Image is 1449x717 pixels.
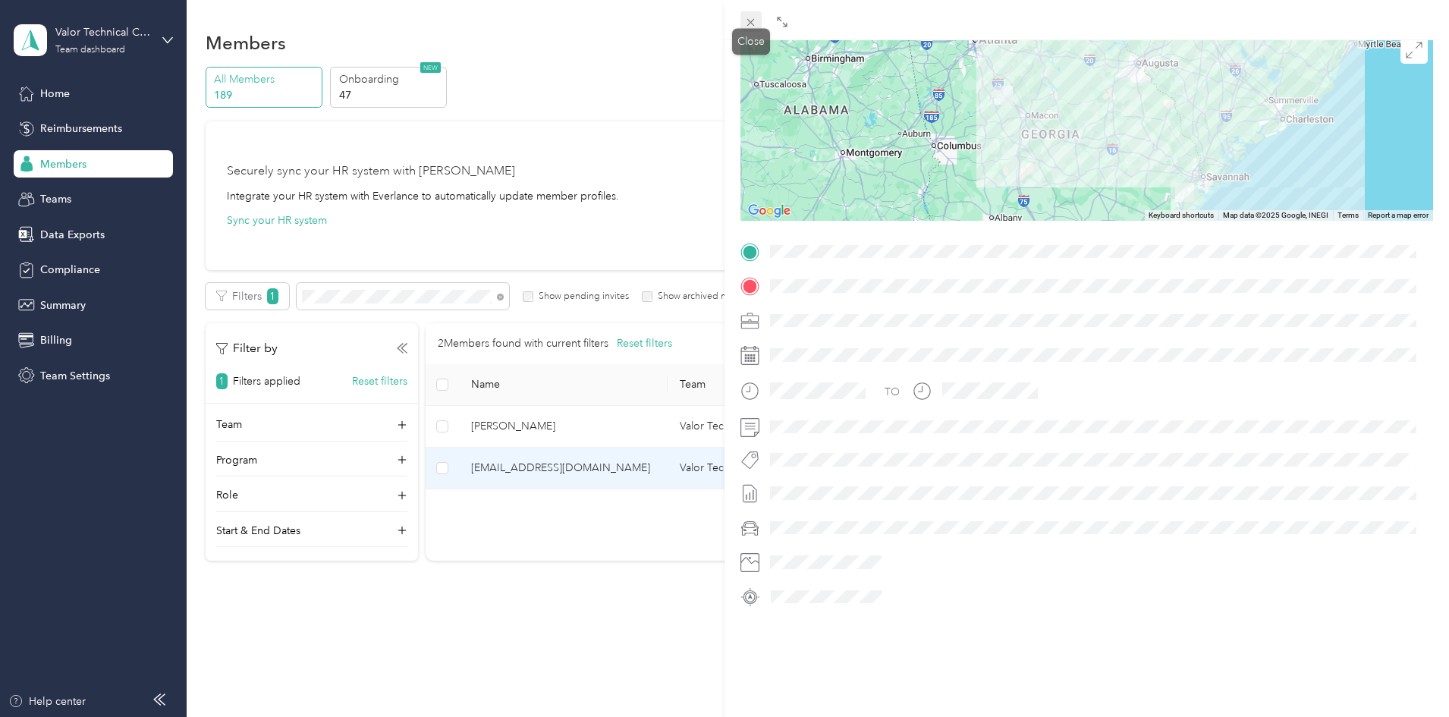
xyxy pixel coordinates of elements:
[744,201,794,221] a: Open this area in Google Maps (opens a new window)
[732,28,770,55] div: Close
[1364,632,1449,717] iframe: Everlance-gr Chat Button Frame
[885,384,900,400] div: TO
[744,201,794,221] img: Google
[1223,211,1328,219] span: Map data ©2025 Google, INEGI
[1149,210,1214,221] button: Keyboard shortcuts
[1368,211,1429,219] a: Report a map error
[1337,211,1359,219] a: Terms (opens in new tab)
